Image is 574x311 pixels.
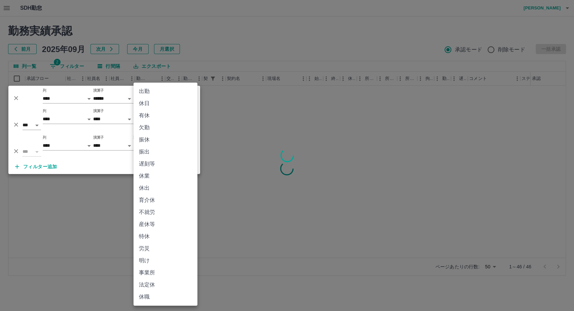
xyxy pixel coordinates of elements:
[133,85,197,97] li: 出勤
[133,255,197,267] li: 明け
[133,182,197,194] li: 休出
[133,158,197,170] li: 遅刻等
[133,134,197,146] li: 振休
[133,230,197,242] li: 特休
[133,194,197,206] li: 育介休
[133,122,197,134] li: 欠勤
[133,291,197,303] li: 休職
[133,170,197,182] li: 休業
[133,109,197,122] li: 有休
[133,218,197,230] li: 産休等
[133,146,197,158] li: 振出
[133,279,197,291] li: 法定休
[133,242,197,255] li: 労災
[133,267,197,279] li: 事業所
[133,206,197,218] li: 不就労
[133,97,197,109] li: 休日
